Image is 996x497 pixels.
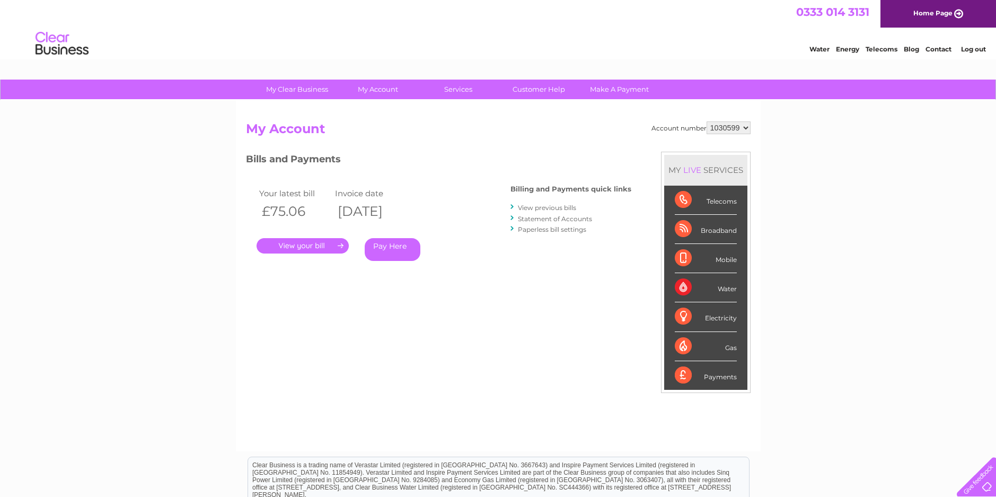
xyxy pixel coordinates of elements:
[246,121,751,142] h2: My Account
[681,165,703,175] div: LIVE
[248,6,749,51] div: Clear Business is a trading name of Verastar Limited (registered in [GEOGRAPHIC_DATA] No. 3667643...
[796,5,869,19] a: 0333 014 3131
[576,80,663,99] a: Make A Payment
[961,45,986,53] a: Log out
[675,332,737,361] div: Gas
[675,215,737,244] div: Broadband
[257,186,333,200] td: Your latest bill
[675,244,737,273] div: Mobile
[332,200,409,222] th: [DATE]
[518,225,586,233] a: Paperless bill settings
[866,45,897,53] a: Telecoms
[334,80,421,99] a: My Account
[904,45,919,53] a: Blog
[809,45,830,53] a: Water
[926,45,951,53] a: Contact
[253,80,341,99] a: My Clear Business
[675,273,737,302] div: Water
[257,200,333,222] th: £75.06
[675,361,737,390] div: Payments
[510,185,631,193] h4: Billing and Payments quick links
[664,155,747,185] div: MY SERVICES
[495,80,583,99] a: Customer Help
[836,45,859,53] a: Energy
[365,238,420,261] a: Pay Here
[257,238,349,254] a: .
[675,302,737,332] div: Electricity
[651,121,751,134] div: Account number
[246,152,631,170] h3: Bills and Payments
[332,186,409,200] td: Invoice date
[518,204,576,212] a: View previous bills
[415,80,502,99] a: Services
[35,28,89,60] img: logo.png
[518,215,592,223] a: Statement of Accounts
[675,186,737,215] div: Telecoms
